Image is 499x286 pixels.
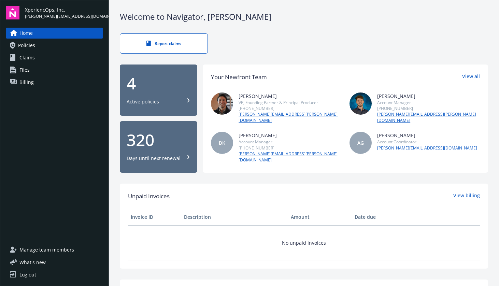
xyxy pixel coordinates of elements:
[377,105,480,111] div: [PHONE_NUMBER]
[239,139,341,145] div: Account Manager
[219,139,225,146] span: DK
[25,13,103,19] span: [PERSON_NAME][EMAIL_ADDRESS][DOMAIN_NAME]
[6,6,19,19] img: navigator-logo.svg
[18,40,35,51] span: Policies
[134,41,194,46] div: Report claims
[120,11,488,23] div: Welcome to Navigator , [PERSON_NAME]
[377,92,480,100] div: [PERSON_NAME]
[120,33,208,54] a: Report claims
[350,92,372,115] img: photo
[181,209,288,225] th: Description
[377,111,480,124] a: [PERSON_NAME][EMAIL_ADDRESS][PERSON_NAME][DOMAIN_NAME]
[239,132,341,139] div: [PERSON_NAME]
[120,121,197,173] button: 320Days until next renewal
[453,192,480,201] a: View billing
[6,259,57,266] button: What's new
[19,259,46,266] span: What ' s new
[6,77,103,88] a: Billing
[377,100,480,105] div: Account Manager
[25,6,103,19] button: XperiencOps, Inc.[PERSON_NAME][EMAIL_ADDRESS][DOMAIN_NAME]
[239,111,341,124] a: [PERSON_NAME][EMAIL_ADDRESS][PERSON_NAME][DOMAIN_NAME]
[239,145,341,151] div: [PHONE_NUMBER]
[19,77,34,88] span: Billing
[127,132,190,148] div: 320
[19,28,33,39] span: Home
[377,139,477,145] div: Account Coordinator
[239,92,341,100] div: [PERSON_NAME]
[6,244,103,255] a: Manage team members
[25,6,103,13] span: XperiencOps, Inc.
[120,65,197,116] button: 4Active policies
[357,139,364,146] span: AG
[6,28,103,39] a: Home
[211,92,233,115] img: photo
[19,52,35,63] span: Claims
[128,209,181,225] th: Invoice ID
[6,40,103,51] a: Policies
[352,209,405,225] th: Date due
[127,75,190,91] div: 4
[211,73,267,82] div: Your Newfront Team
[239,151,341,163] a: [PERSON_NAME][EMAIL_ADDRESS][PERSON_NAME][DOMAIN_NAME]
[377,132,477,139] div: [PERSON_NAME]
[19,269,36,280] div: Log out
[6,52,103,63] a: Claims
[128,192,170,201] span: Unpaid Invoices
[128,225,480,260] td: No unpaid invoices
[6,65,103,75] a: Files
[127,155,181,162] div: Days until next renewal
[288,209,352,225] th: Amount
[462,73,480,82] a: View all
[239,100,341,105] div: VP, Founding Partner & Principal Producer
[239,105,341,111] div: [PHONE_NUMBER]
[127,98,159,105] div: Active policies
[377,145,477,151] a: [PERSON_NAME][EMAIL_ADDRESS][DOMAIN_NAME]
[19,244,74,255] span: Manage team members
[19,65,30,75] span: Files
